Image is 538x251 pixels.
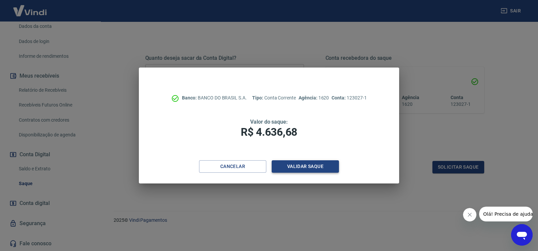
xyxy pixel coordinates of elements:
[4,5,56,10] span: Olá! Precisa de ajuda?
[250,119,288,125] span: Valor do saque:
[299,95,318,100] span: Agência:
[511,224,533,246] iframe: Botão para abrir a janela de mensagens
[463,208,476,221] iframe: Fechar mensagem
[252,95,264,100] span: Tipo:
[272,160,339,173] button: Validar saque
[479,207,533,221] iframe: Mensagem da empresa
[241,126,297,138] span: R$ 4.636,68
[199,160,266,173] button: Cancelar
[332,95,347,100] span: Conta:
[252,94,296,101] p: Conta Corrente
[182,94,247,101] p: BANCO DO BRASIL S.A.
[299,94,329,101] p: 1620
[332,94,367,101] p: 123027-1
[182,95,198,100] span: Banco:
